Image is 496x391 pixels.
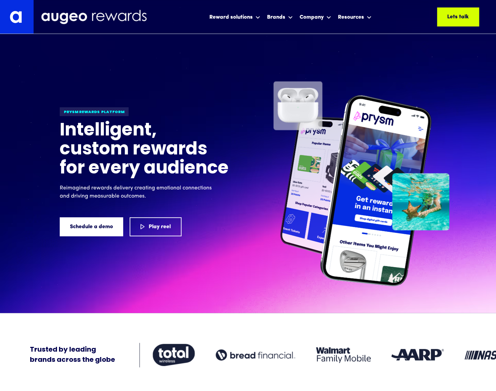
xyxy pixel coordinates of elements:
[338,13,364,21] div: Resources
[30,345,115,365] div: Trusted by leading brands across the globe
[316,347,370,363] img: Client logo: Walmart Family Mobile
[267,13,285,21] div: Brands
[60,122,229,179] h1: Intelligent, custom rewards for every audience
[130,217,182,236] a: Play reel
[437,7,479,26] a: Lets talk
[298,8,333,26] div: Company
[265,8,294,26] div: Brands
[209,13,253,21] div: Reward solutions
[60,217,123,236] a: Schedule a demo
[208,8,262,26] div: Reward solutions
[60,184,216,200] p: Reimagined rewards delivery creating emotional connections and driving measurable outcomes.
[300,13,324,21] div: Company
[60,107,129,116] div: Prysm Rewards platform
[336,8,373,26] div: Resources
